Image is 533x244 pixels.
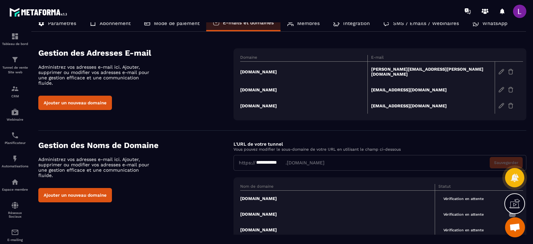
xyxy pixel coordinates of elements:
p: Espace membre [2,188,28,191]
a: social-networksocial-networkRéseaux Sociaux [2,196,28,223]
td: [DOMAIN_NAME] [240,206,435,222]
p: Tableau de bord [2,42,28,46]
td: [DOMAIN_NAME] [240,82,367,98]
img: trash-gr.2c9399ab.svg [508,69,514,75]
a: schedulerschedulerPlanificateur [2,126,28,150]
p: Webinaire [2,118,28,121]
h4: Gestion des Adresses E-mail [38,48,234,58]
button: Ajouter un nouveau domaine [38,188,112,202]
th: E-mail [367,55,495,62]
p: Mode de paiement [154,20,200,26]
img: scheduler [11,131,19,139]
p: Tunnel de vente Site web [2,65,28,75]
a: formationformationTableau de bord [2,27,28,51]
img: trash-gr.2c9399ab.svg [508,87,514,93]
img: automations [11,178,19,186]
img: automations [11,155,19,163]
p: SMS / Emails / Webinaires [393,20,459,26]
a: automationsautomationsWebinaire [2,103,28,126]
td: [DOMAIN_NAME] [240,62,367,82]
button: Ajouter un nouveau domaine [38,96,112,110]
p: Abonnement [100,20,131,26]
p: Administrez vos adresses e-mail ici. Ajouter, supprimer ou modifier vos adresses e-mail pour une ... [38,157,155,178]
img: trash-gr.2c9399ab.svg [508,103,514,109]
img: edit-gr.78e3acdd.svg [498,103,504,109]
p: Planificateur [2,141,28,145]
span: Vérification en attente [438,195,489,203]
td: [DOMAIN_NAME] [240,222,435,238]
td: [EMAIL_ADDRESS][DOMAIN_NAME] [367,98,495,114]
a: automationsautomationsEspace membre [2,173,28,196]
img: edit-gr.78e3acdd.svg [498,87,504,93]
th: Nom de domaine [240,184,435,191]
img: logo [9,6,69,18]
a: formationformationCRM [2,80,28,103]
td: [EMAIL_ADDRESS][DOMAIN_NAME] [367,82,495,98]
a: automationsautomationsAutomatisations [2,150,28,173]
p: Automatisations [2,164,28,168]
label: L'URL de votre tunnel [234,141,283,147]
th: Domaine [240,55,367,62]
td: [DOMAIN_NAME] [240,190,435,206]
img: social-network [11,201,19,209]
td: [PERSON_NAME][EMAIL_ADDRESS][PERSON_NAME][DOMAIN_NAME] [367,62,495,82]
p: Intégration [343,20,370,26]
img: formation [11,32,19,40]
th: Statut [435,184,505,191]
p: Administrez vos adresses e-mail ici. Ajouter, supprimer ou modifier vos adresses e-mail pour une ... [38,64,155,86]
span: Vérification en attente [438,226,489,234]
h4: Gestion des Noms de Domaine [38,141,234,150]
img: email [11,228,19,236]
span: Vérification en attente [438,211,489,218]
p: Membres [297,20,320,26]
img: formation [11,56,19,64]
p: CRM [2,94,28,98]
img: edit-gr.78e3acdd.svg [498,69,504,75]
p: Réseaux Sociaux [2,211,28,218]
div: Ouvrir le chat [505,217,525,237]
p: Paramètres [48,20,76,26]
a: formationformationTunnel de vente Site web [2,51,28,80]
p: E-mails et domaines [223,20,274,26]
img: automations [11,108,19,116]
p: Vous pouvez modifier le sous-domaine de votre URL en utilisant le champ ci-dessous [234,147,526,152]
img: formation [11,85,19,93]
p: WhatsApp [482,20,507,26]
td: [DOMAIN_NAME] [240,98,367,114]
p: E-mailing [2,238,28,242]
